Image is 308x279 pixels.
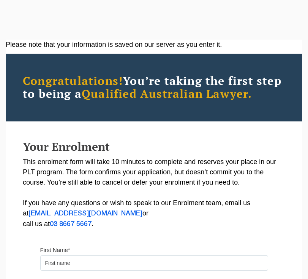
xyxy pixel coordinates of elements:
h2: Your Enrolment [23,140,285,153]
div: Please note that your information is saved on our server as you enter it. [6,40,302,50]
span: Congratulations! [23,73,123,88]
span: Qualified Australian Lawyer. [82,86,252,101]
label: First Name* [40,246,70,254]
h2: You’re taking the first step to being a [23,75,285,100]
input: First name [40,255,268,271]
p: This enrolment form will take 10 minutes to complete and reserves your place in our PLT program. ... [23,157,285,230]
a: [EMAIL_ADDRESS][DOMAIN_NAME] [28,210,142,217]
a: 03 8667 5667 [50,221,92,227]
